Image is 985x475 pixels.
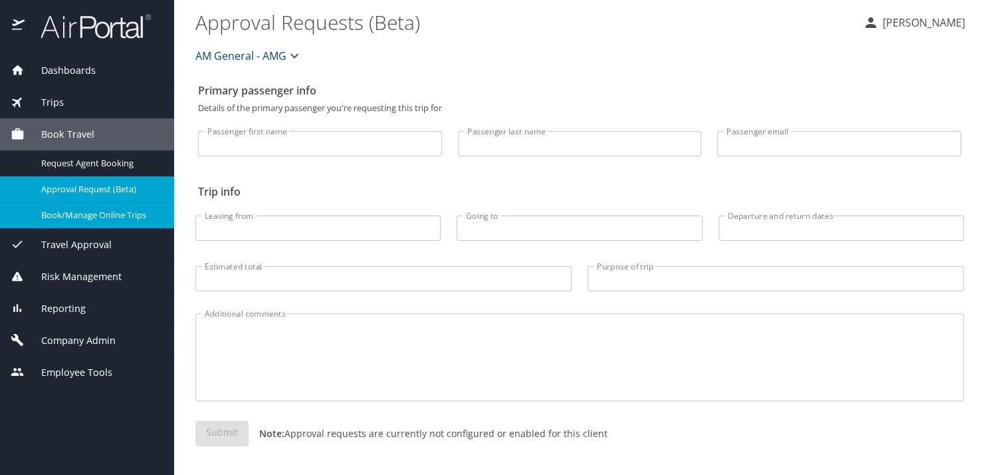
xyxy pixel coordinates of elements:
img: airportal-logo.png [26,13,151,39]
span: AM General - AMG [195,47,286,65]
h1: Approval Requests (Beta) [195,1,852,43]
p: Details of the primary passenger you're requesting this trip for [198,104,961,112]
span: Trips [25,95,64,110]
span: Employee Tools [25,365,112,380]
span: Risk Management [25,269,122,284]
span: Book/Manage Online Trips [41,209,158,222]
img: icon-airportal.png [12,13,26,39]
span: Reporting [25,301,86,316]
strong: Note: [259,427,284,440]
p: [PERSON_NAME] [879,15,965,31]
button: AM General - AMG [190,43,308,69]
h2: Trip info [198,181,961,202]
span: Travel Approval [25,237,112,252]
span: Book Travel [25,127,94,142]
span: Dashboards [25,63,96,78]
h2: Primary passenger info [198,80,961,101]
span: Approval Request (Beta) [41,183,158,196]
p: Approval requests are currently not configured or enabled for this client [249,426,607,440]
span: Request Agent Booking [41,157,158,170]
button: [PERSON_NAME] [857,11,970,35]
span: Company Admin [25,333,116,348]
